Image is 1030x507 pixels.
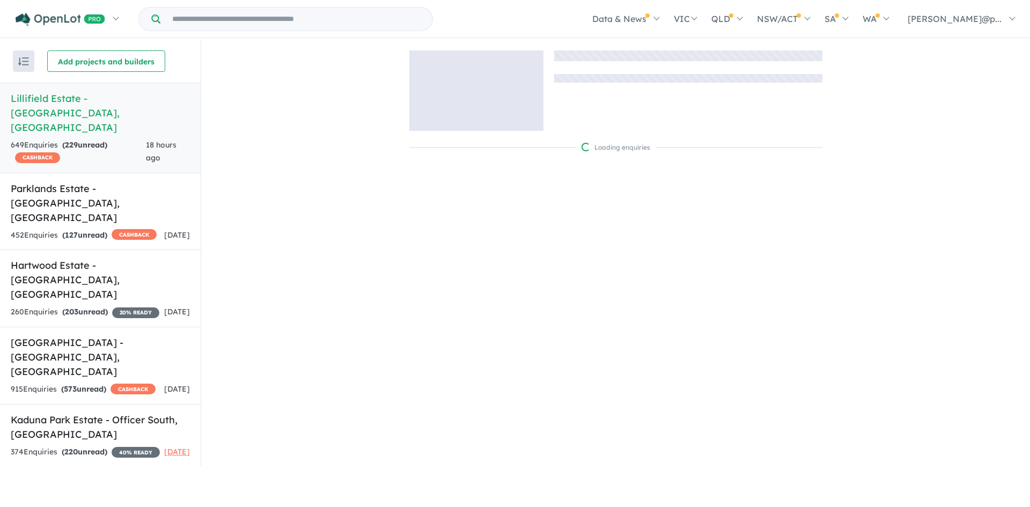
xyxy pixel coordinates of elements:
[164,384,190,394] span: [DATE]
[64,384,77,394] span: 573
[16,13,105,26] img: Openlot PRO Logo White
[62,447,107,457] strong: ( unread)
[65,307,78,317] span: 203
[11,181,190,225] h5: Parklands Estate - [GEOGRAPHIC_DATA] , [GEOGRAPHIC_DATA]
[112,229,157,240] span: CASHBACK
[65,230,78,240] span: 127
[112,307,159,318] span: 20 % READY
[164,307,190,317] span: [DATE]
[908,13,1002,24] span: [PERSON_NAME]@p...
[112,447,160,458] span: 40 % READY
[47,50,165,72] button: Add projects and builders
[111,384,156,394] span: CASHBACK
[11,335,190,379] h5: [GEOGRAPHIC_DATA] - [GEOGRAPHIC_DATA] , [GEOGRAPHIC_DATA]
[11,91,190,135] h5: Lillifield Estate - [GEOGRAPHIC_DATA] , [GEOGRAPHIC_DATA]
[11,139,146,165] div: 649 Enquir ies
[11,229,157,242] div: 452 Enquir ies
[11,413,190,442] h5: Kaduna Park Estate - Officer South , [GEOGRAPHIC_DATA]
[65,140,78,150] span: 229
[163,8,430,31] input: Try estate name, suburb, builder or developer
[146,140,176,163] span: 18 hours ago
[61,384,106,394] strong: ( unread)
[11,258,190,302] h5: Hartwood Estate - [GEOGRAPHIC_DATA] , [GEOGRAPHIC_DATA]
[64,447,78,457] span: 220
[18,57,29,65] img: sort.svg
[62,140,107,150] strong: ( unread)
[62,307,108,317] strong: ( unread)
[164,447,190,457] span: [DATE]
[62,230,107,240] strong: ( unread)
[15,152,60,163] span: CASHBACK
[582,142,650,153] div: Loading enquiries
[11,383,156,396] div: 915 Enquir ies
[11,306,159,319] div: 260 Enquir ies
[11,446,160,459] div: 374 Enquir ies
[164,230,190,240] span: [DATE]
